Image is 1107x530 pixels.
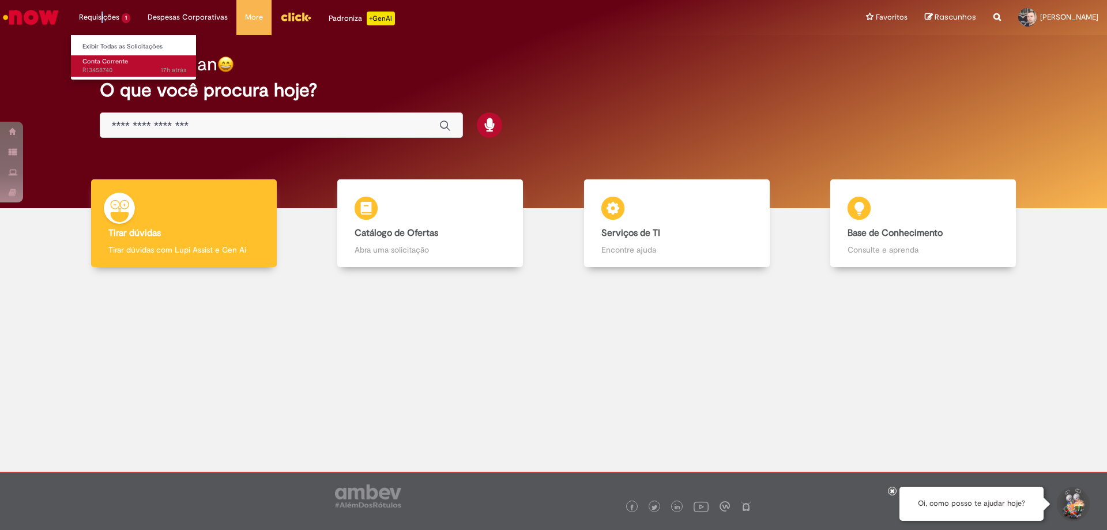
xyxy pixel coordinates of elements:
img: click_logo_yellow_360x200.png [280,8,311,25]
a: Serviços de TI Encontre ajuda [553,179,800,268]
img: logo_footer_linkedin.png [675,504,680,511]
p: Tirar dúvidas com Lupi Assist e Gen Ai [108,244,259,255]
img: logo_footer_facebook.png [629,505,635,510]
div: Oi, como posso te ajudar hoje? [899,487,1044,521]
a: Rascunhos [925,12,976,23]
span: R13458740 [82,66,186,75]
p: Consulte e aprenda [848,244,999,255]
img: logo_footer_twitter.png [652,505,657,510]
a: Tirar dúvidas Tirar dúvidas com Lupi Assist e Gen Ai [61,179,307,268]
button: Iniciar Conversa de Suporte [1055,487,1090,521]
p: Abra uma solicitação [355,244,506,255]
span: Despesas Corporativas [148,12,228,23]
span: [PERSON_NAME] [1040,12,1098,22]
a: Base de Conhecimento Consulte e aprenda [800,179,1047,268]
span: Requisições [79,12,119,23]
span: Favoritos [876,12,908,23]
span: 17h atrás [161,66,186,74]
h2: O que você procura hoje? [100,80,1008,100]
span: Rascunhos [935,12,976,22]
b: Serviços de TI [601,227,660,239]
div: Padroniza [329,12,395,25]
p: Encontre ajuda [601,244,752,255]
b: Base de Conhecimento [848,227,943,239]
a: Catálogo de Ofertas Abra uma solicitação [307,179,554,268]
a: Aberto R13458740 : Conta Corrente [71,55,198,77]
img: logo_footer_workplace.png [720,501,730,512]
img: logo_footer_ambev_rotulo_gray.png [335,484,401,508]
img: happy-face.png [217,56,234,73]
span: More [245,12,263,23]
b: Tirar dúvidas [108,227,161,239]
a: Exibir Todas as Solicitações [71,40,198,53]
ul: Requisições [70,35,197,80]
img: logo_footer_naosei.png [741,501,751,512]
img: ServiceNow [1,6,61,29]
p: +GenAi [367,12,395,25]
span: 1 [122,13,130,23]
span: Conta Corrente [82,57,128,66]
img: logo_footer_youtube.png [694,499,709,514]
b: Catálogo de Ofertas [355,227,438,239]
time: 28/08/2025 15:35:24 [161,66,186,74]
